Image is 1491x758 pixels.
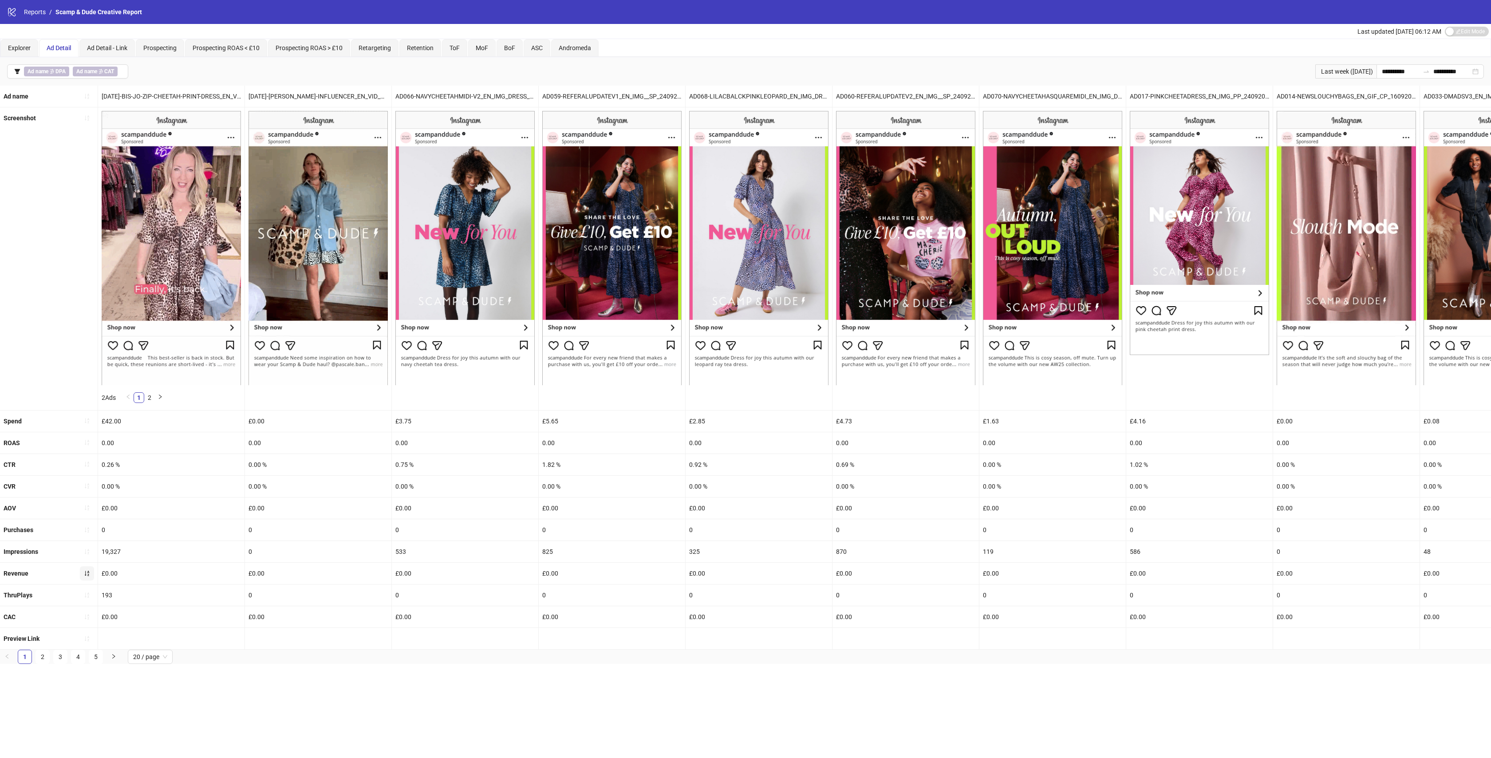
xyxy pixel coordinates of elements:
[245,497,391,519] div: £0.00
[979,432,1126,454] div: 0.00
[73,67,118,76] span: ∌
[84,636,90,642] span: sort-ascending
[84,527,90,533] span: sort-ascending
[4,570,28,577] b: Revenue
[1273,541,1420,562] div: 0
[76,68,97,75] b: Ad name
[979,497,1126,519] div: £0.00
[145,393,154,403] a: 2
[686,476,832,497] div: 0.00 %
[4,461,16,468] b: CTR
[1126,563,1273,584] div: £0.00
[53,650,67,664] li: 3
[392,454,538,475] div: 0.75 %
[4,613,16,620] b: CAC
[1273,476,1420,497] div: 0.00 %
[158,394,163,399] span: right
[134,392,144,403] li: 1
[24,67,69,76] span: ∌
[84,93,90,99] span: sort-ascending
[392,563,538,584] div: £0.00
[979,563,1126,584] div: £0.00
[1423,68,1430,75] span: to
[155,392,166,403] button: right
[14,68,20,75] span: filter
[539,563,685,584] div: £0.00
[123,392,134,403] li: Previous Page
[8,44,31,51] span: Explorer
[245,541,391,562] div: 0
[4,548,38,555] b: Impressions
[1130,111,1269,355] img: Screenshot 120234883067710005
[832,584,979,606] div: 0
[4,418,22,425] b: Spend
[539,86,685,107] div: AD059-REFERALUPDATEV1_EN_IMG__SP_24092025_F_CC_SC24_USP3_ANDROMEDA_
[35,650,50,664] li: 2
[979,519,1126,541] div: 0
[4,526,33,533] b: Purchases
[49,7,52,17] li: /
[392,86,538,107] div: AD066-NAVYCHEETAHMIDI-V2_EN_IMG_DRESS_PP_24092025_F_CC_SC1_USP11_ANDROMEDA_
[126,394,131,399] span: left
[98,519,245,541] div: 0
[504,44,515,51] span: BoF
[84,549,90,555] span: sort-ascending
[686,519,832,541] div: 0
[98,563,245,584] div: £0.00
[359,44,391,51] span: Retargeting
[979,476,1126,497] div: 0.00 %
[1357,28,1441,35] span: Last updated [DATE] 06:12 AM
[123,392,134,403] button: left
[392,519,538,541] div: 0
[98,476,245,497] div: 0.00 %
[476,44,488,51] span: MoF
[276,44,343,51] span: Prospecting ROAS > £10
[979,606,1126,628] div: £0.00
[22,7,47,17] a: Reports
[539,541,685,562] div: 825
[4,483,16,490] b: CVR
[89,650,103,663] a: 5
[1277,111,1416,385] img: Screenshot 120234503823980005
[832,497,979,519] div: £0.00
[7,64,128,79] button: Ad name ∌ DPAAd name ∌ CAT
[539,497,685,519] div: £0.00
[539,606,685,628] div: £0.00
[1126,454,1273,475] div: 1.02 %
[395,111,535,385] img: Screenshot 120234883068020005
[1273,584,1420,606] div: 0
[4,592,32,599] b: ThruPlays
[84,592,90,598] span: sort-ascending
[1273,86,1420,107] div: AD014-NEWSLOUCHYBAGS_EN_GIF_CP_16092025_F_CC_SC3_USP11_BAU
[559,44,591,51] span: Andromeda
[54,650,67,663] a: 3
[143,44,177,51] span: Prospecting
[832,432,979,454] div: 0.00
[539,454,685,475] div: 1.82 %
[98,497,245,519] div: £0.00
[832,86,979,107] div: AD060-REFERALUPDATEV2_EN_IMG__SP_24092025_F_CC_SC24_USP3_ANDROMEDA_
[106,650,121,664] li: Next Page
[98,86,245,107] div: [DATE]-BIS-JO-ZIP-CHEETAH-PRINT-DRESS_EN_VID_PP_17062025_F_CC_SC7_USP14_BACKINSTOCK_JO-FOUNDER
[18,650,32,663] a: 1
[102,394,116,401] span: 2 Ads
[1273,432,1420,454] div: 0.00
[832,541,979,562] div: 870
[686,86,832,107] div: AD068-LILACBALCKPINKLEOPARD_EN_IMG_DRESS_PP_24092025_F_CC_SC1_USP11_ANDROMEDA_
[836,111,975,385] img: Screenshot 120234883067700005
[392,497,538,519] div: £0.00
[689,111,828,385] img: Screenshot 120234883067830005
[84,483,90,489] span: sort-ascending
[1273,606,1420,628] div: £0.00
[245,432,391,454] div: 0.00
[98,432,245,454] div: 0.00
[134,393,144,403] a: 1
[71,650,85,663] a: 4
[245,519,391,541] div: 0
[245,411,391,432] div: £0.00
[686,432,832,454] div: 0.00
[686,606,832,628] div: £0.00
[539,432,685,454] div: 0.00
[84,505,90,511] span: sort-ascending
